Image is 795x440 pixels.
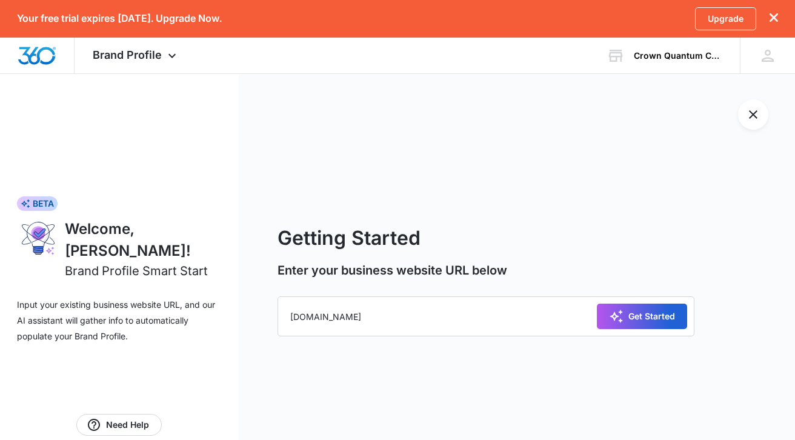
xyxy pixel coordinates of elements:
[17,218,60,258] img: ai-brand-profile
[17,196,58,211] div: BETA
[75,38,198,73] div: Brand Profile
[770,13,778,24] button: dismiss this dialog
[278,296,695,336] input: http://www.examplewebsite.com
[738,99,768,130] button: Exit Smart Start Wizard
[17,297,222,344] p: Input your existing business website URL, and our AI assistant will gather info to automatically ...
[278,261,695,279] p: Enter your business website URL below
[609,309,675,324] div: Get Started
[93,48,162,61] span: Brand Profile
[65,218,222,262] h1: Welcome, [PERSON_NAME]!
[597,304,687,329] button: Get Started
[17,13,222,24] p: Your free trial expires [DATE]. Upgrade Now.
[65,262,208,280] h2: Brand Profile Smart Start
[695,7,756,30] a: Upgrade
[76,414,162,436] a: Need Help
[278,224,695,253] h2: Getting Started
[634,51,722,61] div: account name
